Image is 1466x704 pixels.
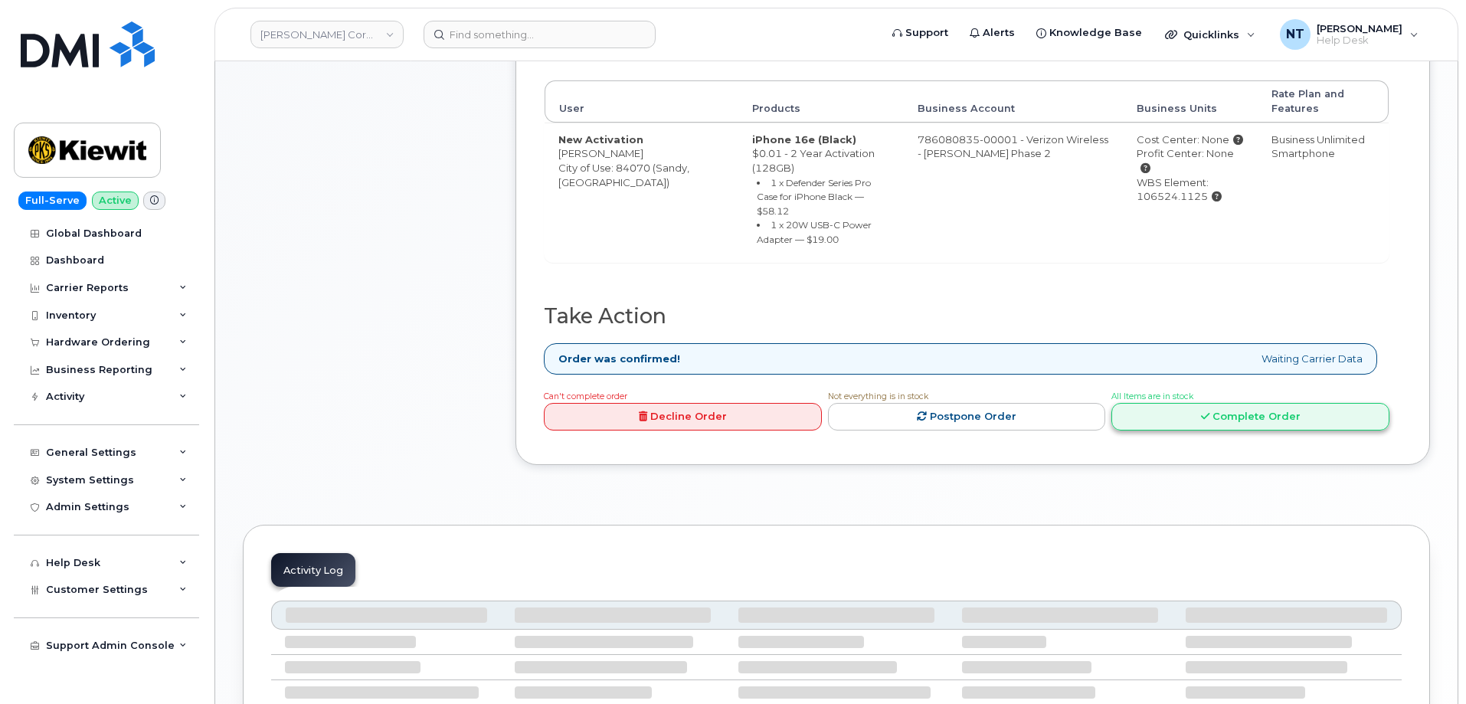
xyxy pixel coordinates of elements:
[1154,19,1266,50] div: Quicklinks
[1137,146,1244,175] div: Profit Center: None
[757,219,872,245] small: 1 x 20W USB-C Power Adapter — $19.00
[1317,22,1402,34] span: [PERSON_NAME]
[752,133,856,146] strong: iPhone 16e (Black)
[558,352,680,366] strong: Order was confirmed!
[1111,403,1389,431] a: Complete Order
[983,25,1015,41] span: Alerts
[1317,34,1402,47] span: Help Desk
[424,21,656,48] input: Find something...
[757,177,871,217] small: 1 x Defender Series Pro Case for iPhone Black — $58.12
[544,391,627,401] span: Can't complete order
[904,80,1123,123] th: Business Account
[545,80,738,123] th: User
[1137,133,1244,147] div: Cost Center: None
[1269,19,1429,50] div: Nicholas Taylor
[1286,25,1304,44] span: NT
[904,123,1123,263] td: 786080835-00001 - Verizon Wireless - [PERSON_NAME] Phase 2
[882,18,959,48] a: Support
[959,18,1026,48] a: Alerts
[738,123,904,263] td: $0.01 - 2 Year Activation (128GB)
[544,305,1389,328] h2: Take Action
[1137,175,1244,204] div: WBS Element: 106524.1125
[545,123,738,263] td: [PERSON_NAME] City of Use: 84070 (Sandy, [GEOGRAPHIC_DATA])
[1258,80,1389,123] th: Rate Plan and Features
[544,403,822,431] a: Decline Order
[544,42,1389,65] h2: Order Items
[828,391,928,401] span: Not everything is in stock
[558,133,643,146] strong: New Activation
[1183,28,1239,41] span: Quicklinks
[828,403,1106,431] a: Postpone Order
[738,80,904,123] th: Products
[905,25,948,41] span: Support
[1111,391,1193,401] span: All Items are in stock
[250,21,404,48] a: Kiewit Corporation
[1258,123,1389,263] td: Business Unlimited Smartphone
[1123,80,1258,123] th: Business Units
[1049,25,1142,41] span: Knowledge Base
[544,343,1377,375] div: Waiting Carrier Data
[1026,18,1153,48] a: Knowledge Base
